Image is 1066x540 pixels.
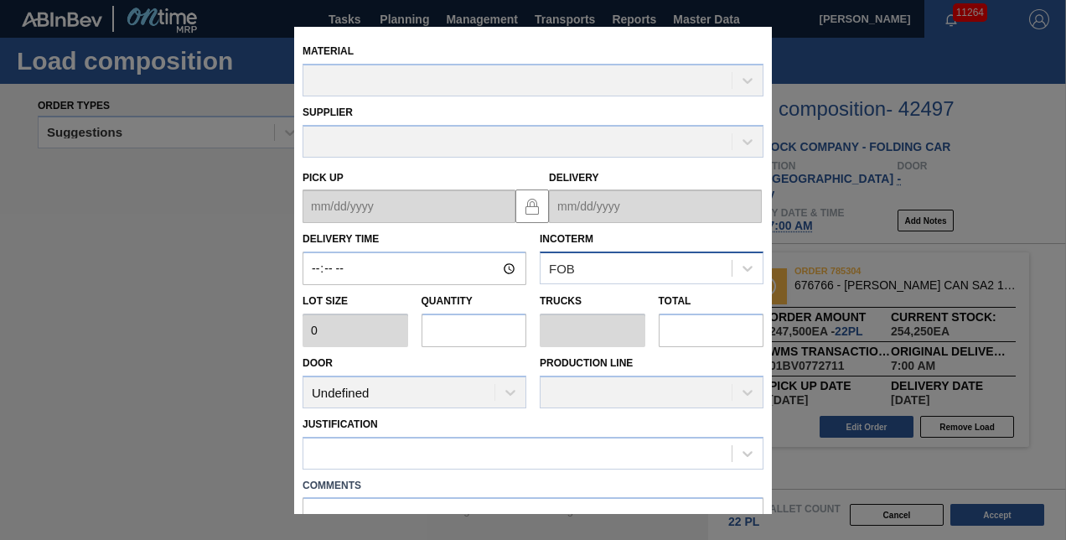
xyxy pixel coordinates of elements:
[522,196,542,216] img: locked
[549,190,762,224] input: mm/dd/yyyy
[303,474,763,498] label: Comments
[515,190,549,223] button: locked
[303,418,378,430] label: Justification
[303,45,354,57] label: Material
[303,228,526,252] label: Delivery Time
[659,295,691,307] label: Total
[303,289,408,314] label: Lot size
[303,172,344,184] label: Pick up
[540,357,633,369] label: Production Line
[549,262,575,276] div: FOB
[540,295,582,307] label: Trucks
[303,190,515,224] input: mm/dd/yyyy
[422,295,473,307] label: Quantity
[540,234,593,246] label: Incoterm
[549,172,599,184] label: Delivery
[303,106,353,118] label: Supplier
[303,357,333,369] label: Door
